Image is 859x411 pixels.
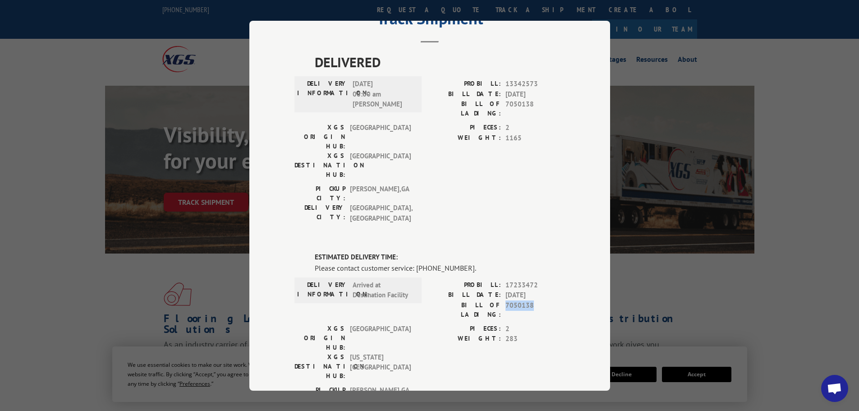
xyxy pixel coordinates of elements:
span: [GEOGRAPHIC_DATA] , [GEOGRAPHIC_DATA] [350,203,411,223]
label: WEIGHT: [430,133,501,143]
label: XGS ORIGIN HUB: [294,123,345,151]
label: PROBILL: [430,280,501,290]
span: Arrived at Destination Facility [353,280,413,300]
label: PIECES: [430,323,501,334]
label: BILL DATE: [430,290,501,300]
label: BILL OF LADING: [430,99,501,118]
span: 7050138 [505,300,565,319]
div: Open chat [821,375,848,402]
span: 2 [505,123,565,133]
span: [PERSON_NAME] , GA [350,184,411,203]
label: PICKUP CITY: [294,385,345,404]
label: ESTIMATED DELIVERY TIME: [315,252,565,263]
label: XGS DESTINATION HUB: [294,352,345,380]
label: PICKUP CITY: [294,184,345,203]
label: WEIGHT: [430,334,501,344]
span: [DATE] [505,89,565,99]
span: [GEOGRAPHIC_DATA] [350,323,411,352]
span: [PERSON_NAME] , GA [350,385,411,404]
span: 7050138 [505,99,565,118]
span: 17233472 [505,280,565,290]
span: DELIVERED [315,52,565,72]
span: [GEOGRAPHIC_DATA] [350,123,411,151]
label: PIECES: [430,123,501,133]
h2: Track Shipment [294,12,565,29]
span: 2 [505,323,565,334]
label: DELIVERY INFORMATION: [297,280,348,300]
label: BILL DATE: [430,89,501,99]
div: Please contact customer service: [PHONE_NUMBER]. [315,262,565,273]
span: [GEOGRAPHIC_DATA] [350,151,411,180]
span: [DATE] 08:00 am [PERSON_NAME] [353,79,413,110]
span: [US_STATE][GEOGRAPHIC_DATA] [350,352,411,380]
label: DELIVERY CITY: [294,203,345,223]
span: 13342573 [505,79,565,89]
label: XGS ORIGIN HUB: [294,323,345,352]
label: XGS DESTINATION HUB: [294,151,345,180]
label: BILL OF LADING: [430,300,501,319]
label: DELIVERY INFORMATION: [297,79,348,110]
label: PROBILL: [430,79,501,89]
span: [DATE] [505,290,565,300]
span: 283 [505,334,565,344]
span: 1165 [505,133,565,143]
